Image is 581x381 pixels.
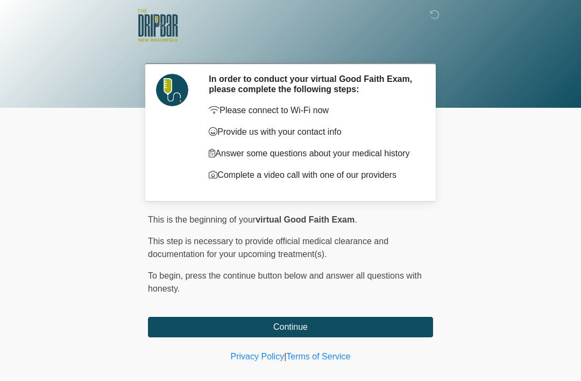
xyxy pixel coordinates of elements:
img: Agent Avatar [156,74,188,106]
button: Continue [148,317,433,337]
a: | [284,352,286,361]
p: Complete a video call with one of our providers [209,169,417,182]
p: Provide us with your contact info [209,126,417,138]
span: This step is necessary to provide official medical clearance and documentation for your upcoming ... [148,237,388,259]
span: This is the beginning of your [148,215,256,224]
p: Answer some questions about your medical history [209,147,417,160]
img: The DRIPBaR - New Braunfels Logo [137,8,178,43]
strong: virtual Good Faith Exam [256,215,355,224]
h2: In order to conduct your virtual Good Faith Exam, please complete the following steps: [209,74,417,94]
p: Please connect to Wi-Fi now [209,104,417,117]
span: . [355,215,357,224]
a: Privacy Policy [231,352,285,361]
span: To begin, [148,271,185,280]
a: Terms of Service [286,352,350,361]
span: press the continue button below and answer all questions with honesty. [148,271,422,293]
